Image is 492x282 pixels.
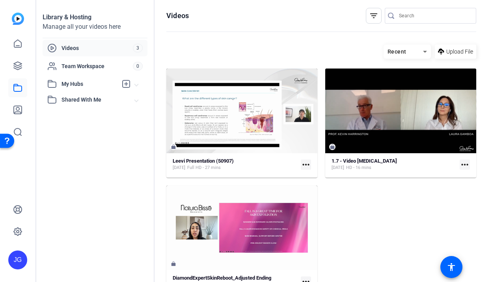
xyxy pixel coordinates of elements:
[166,11,189,20] h1: Videos
[187,165,221,171] span: Full HD - 27 mins
[133,44,143,52] span: 3
[435,45,476,59] button: Upload File
[173,275,271,281] strong: DiamondExpertSkinReboot_Adjusted Ending
[446,48,473,56] span: Upload File
[332,165,344,171] span: [DATE]
[61,44,133,52] span: Videos
[61,62,133,70] span: Team Workspace
[173,158,234,164] strong: Leevi Presentation (50907)
[43,22,147,32] div: Manage all your videos here
[8,250,27,269] div: JG
[12,13,24,25] img: blue-gradient.svg
[173,165,185,171] span: [DATE]
[399,11,470,20] input: Search
[43,13,147,22] div: Library & Hosting
[388,48,406,55] span: Recent
[346,165,371,171] span: HD - 16 mins
[133,62,143,70] span: 0
[460,160,470,170] mat-icon: more_horiz
[61,80,117,88] span: My Hubs
[369,11,378,20] mat-icon: filter_list
[43,76,147,92] mat-expansion-panel-header: My Hubs
[332,158,397,164] strong: 1.7 - Video [MEDICAL_DATA]
[173,158,298,171] a: Leevi Presentation (50907)[DATE]Full HD - 27 mins
[301,160,311,170] mat-icon: more_horiz
[61,96,135,104] span: Shared With Me
[43,92,147,108] mat-expansion-panel-header: Shared With Me
[447,262,456,272] mat-icon: accessibility
[332,158,457,171] a: 1.7 - Video [MEDICAL_DATA][DATE]HD - 16 mins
